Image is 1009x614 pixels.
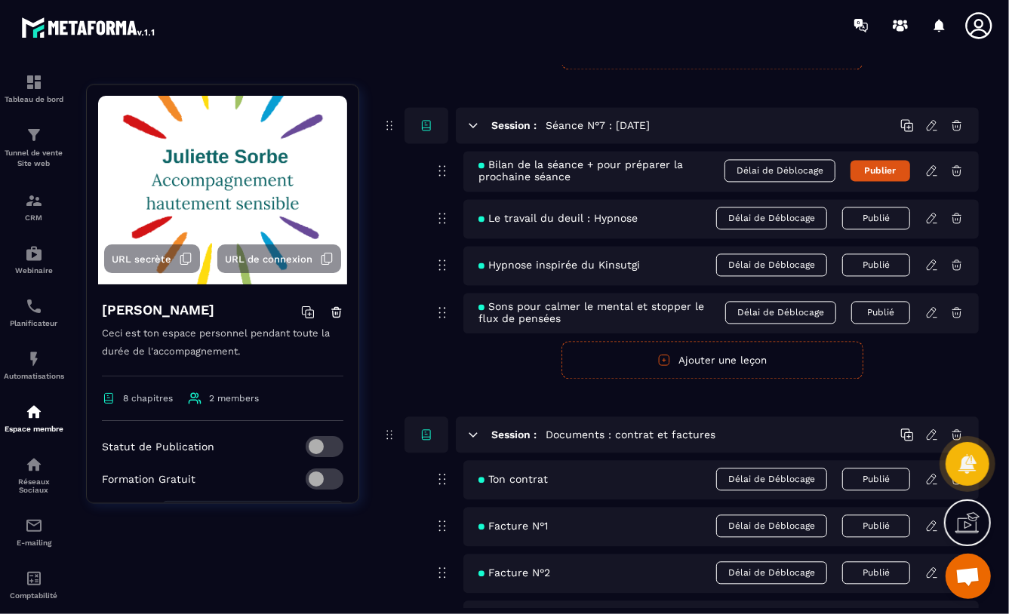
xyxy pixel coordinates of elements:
button: Publié [842,468,910,490]
a: accountantaccountantComptabilité [4,558,64,611]
a: automationsautomationsWebinaire [4,233,64,286]
span: Facture N°2 [478,566,550,579]
span: Le travail du deuil : Hypnose [478,212,638,224]
img: email [25,517,43,535]
span: Délai de Déblocage [716,561,827,584]
span: Délai de Déblocage [716,468,827,490]
button: Publié [842,514,910,537]
button: Publié [842,207,910,229]
img: formation [25,192,43,210]
span: URL secrète [112,253,171,265]
a: formationformationTableau de bord [4,62,64,115]
p: Tunnel de vente Site web [4,148,64,169]
button: Publié [842,253,910,276]
a: schedulerschedulerPlanificateur [4,286,64,339]
a: automationsautomationsAutomatisations [4,339,64,391]
span: Délai de Déblocage [724,159,835,182]
span: Ton contrat [478,473,548,485]
button: Ajouter une leçon [561,341,863,379]
button: URL de connexion [217,244,341,273]
img: formation [25,126,43,144]
p: CRM [4,213,64,222]
p: E-mailing [4,539,64,547]
span: URL de connexion [225,253,312,265]
h6: Session : [491,428,537,441]
button: Publié [851,301,910,324]
span: Bilan de la séance + pour préparer la prochaine séance [478,158,724,183]
img: automations [25,244,43,262]
p: Ceci est ton espace personnel pendant toute la durée de l'accompagnement. [102,324,343,376]
img: scheduler [25,297,43,315]
h4: [PERSON_NAME] [102,299,214,321]
img: formation [25,73,43,91]
button: URL secrète [104,244,200,273]
p: Automatisations [4,372,64,380]
span: 8 chapitres [123,393,173,404]
p: Planificateur [4,319,64,327]
p: Formation Gratuit [102,473,195,485]
span: Sons pour calmer le mental et stopper le flux de pensées [478,300,725,324]
span: Hypnose inspirée du Kinsutgi [478,259,640,271]
span: Délai de Déblocage [716,207,827,229]
button: Publier [851,160,910,181]
img: automations [25,350,43,368]
p: Webinaire [4,266,64,275]
img: social-network [25,456,43,474]
p: Espace membre [4,425,64,433]
a: formationformationTunnel de vente Site web [4,115,64,180]
p: Tableau de bord [4,95,64,103]
p: Réseaux Sociaux [4,477,64,494]
a: social-networksocial-networkRéseaux Sociaux [4,444,64,505]
span: Délai de Déblocage [716,514,827,537]
a: automationsautomationsEspace membre [4,391,64,444]
a: formationformationCRM [4,180,64,233]
button: Publié [842,561,910,584]
span: Délai de Déblocage [725,301,836,324]
img: logo [21,14,157,41]
h5: Séance N°7 : [DATE] [546,118,650,133]
div: Ouvrir le chat [946,554,991,599]
img: accountant [25,569,43,588]
img: automations [25,403,43,421]
span: Délai de Déblocage [716,253,827,276]
h6: Session : [491,119,537,131]
a: emailemailE-mailing [4,505,64,558]
span: Facture N°1 [478,520,548,532]
div: Search for option [162,501,343,536]
p: Statut de Publication [102,441,214,453]
p: Comptabilité [4,591,64,600]
h5: Documents : contrat et factures [546,427,715,442]
img: background [98,96,347,284]
span: 2 members [209,393,259,404]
